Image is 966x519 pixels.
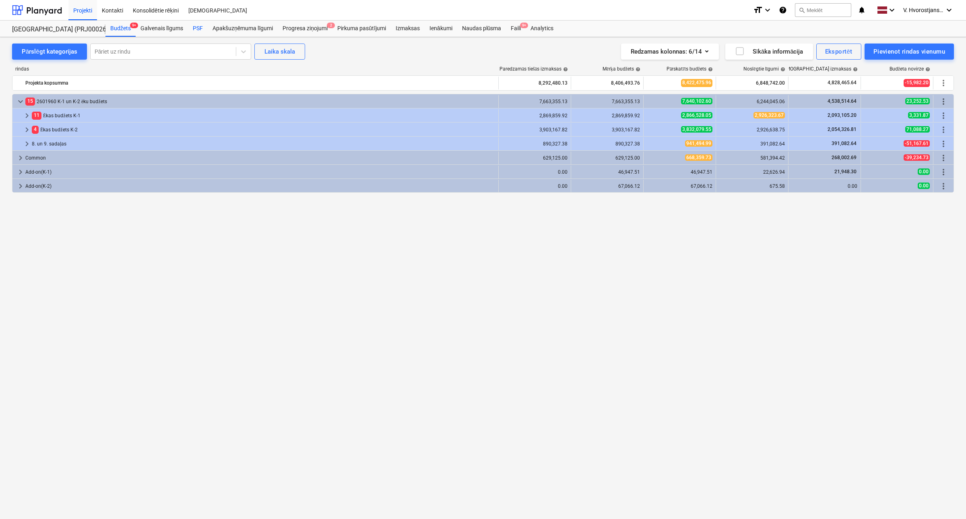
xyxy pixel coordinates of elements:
iframe: Chat Widget [926,480,966,519]
span: Vairāk darbību [939,97,948,106]
span: 0.00 [918,168,930,175]
div: 7,663,355.13 [502,99,568,104]
button: Eksportēt [816,44,861,60]
span: keyboard_arrow_right [22,125,32,135]
span: keyboard_arrow_right [16,167,25,177]
button: Redzamas kolonnas:6/14 [621,44,719,60]
div: 67,066.12 [574,183,640,189]
div: 391,082.64 [719,141,785,147]
i: Zināšanu pamats [779,5,787,15]
div: Sīkāka informācija [735,46,803,57]
span: help [634,67,640,72]
i: notifications [858,5,866,15]
a: Ienākumi [425,21,457,37]
a: Analytics [526,21,558,37]
a: Faili9+ [506,21,526,37]
a: Naudas plūsma [457,21,506,37]
span: 15 [25,98,35,105]
div: 0.00 [792,183,857,189]
a: Galvenais līgums [136,21,188,37]
span: keyboard_arrow_down [16,97,25,106]
div: Add-on(K-2) [25,180,495,193]
span: help [924,67,930,72]
span: 2,926,323.67 [753,112,785,118]
div: 7,663,355.13 [574,99,640,104]
span: 21,948.30 [834,169,857,174]
span: 941,494.99 [685,140,712,147]
i: keyboard_arrow_down [763,5,772,15]
div: Budžets [105,21,136,37]
span: search [799,7,805,13]
span: Vairāk darbību [939,111,948,120]
button: Sīkāka informācija [725,44,813,60]
span: 0.00 [918,183,930,189]
span: keyboard_arrow_right [16,153,25,163]
span: 9+ [520,23,528,28]
span: 2,093,105.20 [827,112,857,118]
span: 8,422,475.96 [681,79,712,87]
div: Pārskatīts budžets [667,66,713,72]
button: Pievienot rindas vienumu [865,44,954,60]
button: Laika skala [254,44,305,60]
span: 4 [32,126,39,133]
div: Ēkas budžets K-2 [32,123,495,136]
span: 668,359.73 [685,154,712,161]
div: Paredzamās tiešās izmaksas [500,66,568,72]
div: Faili [506,21,526,37]
div: 890,327.38 [502,141,568,147]
span: 11 [32,112,41,119]
div: Pievienot rindas vienumu [873,46,945,57]
div: [DEMOGRAPHIC_DATA] izmaksas [779,66,858,72]
div: 2,869,859.92 [574,113,640,118]
div: Common [25,152,495,164]
div: 6,848,742.00 [719,77,785,89]
a: Apakšuzņēmuma līgumi [208,21,278,37]
span: 2 [327,23,335,28]
div: Eksportēt [825,46,852,57]
div: Budžeta novirze [890,66,930,72]
button: Meklēt [795,3,851,17]
div: 3,903,167.82 [502,127,568,133]
span: Vairāk darbību [939,181,948,191]
a: Progresa ziņojumi2 [278,21,332,37]
div: 67,066.12 [647,183,712,189]
span: keyboard_arrow_right [22,111,32,120]
div: 8,292,480.13 [502,77,568,89]
button: Pārslēgt kategorijas [12,44,87,60]
span: help [706,67,713,72]
div: 0.00 [502,183,568,189]
span: -51,167.61 [904,140,930,147]
span: 3,331.87 [908,112,930,118]
div: 0.00 [502,169,568,175]
div: 3,903,167.82 [574,127,640,133]
i: keyboard_arrow_down [887,5,897,15]
div: 675.58 [719,183,785,189]
div: Redzamas kolonnas : 6/14 [631,46,709,57]
div: 629,125.00 [502,155,568,161]
div: Ēkas budžets K-1 [32,109,495,122]
span: keyboard_arrow_right [22,139,32,149]
span: 391,082.64 [831,141,857,146]
span: Vairāk darbību [939,139,948,149]
span: 2,866,528.05 [681,112,712,118]
span: 268,002.69 [831,155,857,160]
span: Vairāk darbību [939,167,948,177]
span: Vairāk darbību [939,153,948,163]
span: 4,828,465.64 [827,79,857,86]
div: Pirkuma pasūtījumi [332,21,391,37]
div: 8,406,493.76 [574,77,640,89]
div: 2601960 K-1 un K-2 ēku budžets [25,95,495,108]
div: Pārslēgt kategorijas [22,46,77,57]
span: 23,252.53 [905,98,930,104]
span: 9+ [130,23,138,28]
a: PSF [188,21,208,37]
div: 629,125.00 [574,155,640,161]
span: -39,234.73 [904,154,930,161]
div: 22,626.94 [719,169,785,175]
